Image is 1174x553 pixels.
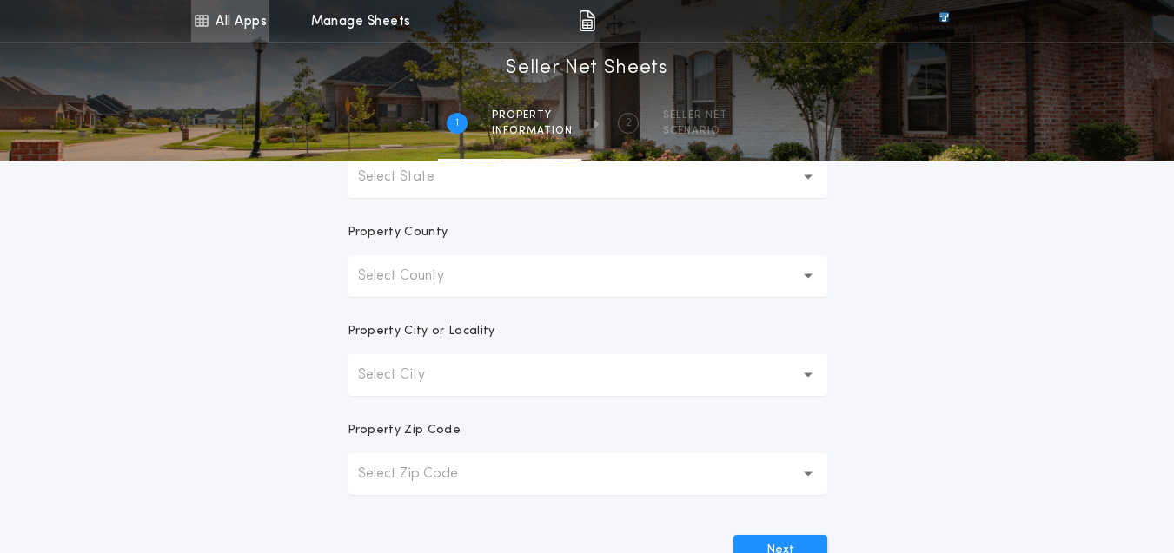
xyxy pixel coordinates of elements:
span: information [492,124,573,138]
p: Property Zip Code [348,422,461,439]
button: Select Zip Code [348,453,827,495]
h2: 1 [455,116,459,130]
button: Select City [348,354,827,396]
p: Property County [348,224,448,241]
p: Select Zip Code [358,464,486,484]
span: Property [492,109,573,122]
p: Select City [358,365,453,385]
img: vs-icon [907,12,980,30]
h1: Seller Net Sheets [506,55,668,82]
h2: 2 [626,116,632,130]
p: Property City or Locality [348,323,495,340]
p: Select County [358,266,472,286]
p: Select State [358,167,462,188]
span: SCENARIO [663,124,727,138]
button: Select County [348,255,827,297]
button: Select State [348,156,827,198]
img: img [579,10,595,31]
span: SELLER NET [663,109,727,122]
